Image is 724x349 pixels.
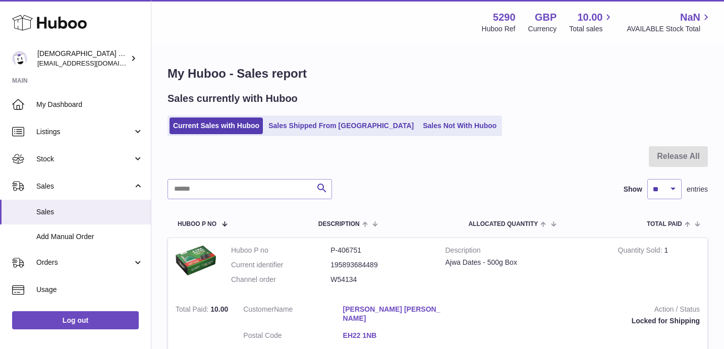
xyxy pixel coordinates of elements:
[168,66,708,82] h1: My Huboo - Sales report
[36,232,143,242] span: Add Manual Order
[231,260,330,270] dt: Current identifier
[627,11,712,34] a: NaN AVAILABLE Stock Total
[36,182,133,191] span: Sales
[36,154,133,164] span: Stock
[330,275,430,284] dd: W54134
[330,246,430,255] dd: P-406751
[37,49,128,68] div: [DEMOGRAPHIC_DATA] Charity
[168,92,298,105] h2: Sales currently with Huboo
[577,11,602,24] span: 10.00
[231,275,330,284] dt: Channel order
[419,118,500,134] a: Sales Not With Huboo
[445,258,603,267] div: Ajwa Dates - 500g Box
[12,311,139,329] a: Log out
[36,258,133,267] span: Orders
[170,118,263,134] a: Current Sales with Huboo
[176,305,210,316] strong: Total Paid
[445,246,603,258] strong: Description
[330,260,430,270] dd: 195893684489
[210,305,228,313] span: 10.00
[610,238,707,297] td: 1
[243,305,274,313] span: Customer
[176,246,216,275] img: 1644521407.png
[493,11,516,24] strong: 5290
[12,51,27,66] img: info@muslimcharity.org.uk
[36,285,143,295] span: Usage
[618,246,664,257] strong: Quantity Sold
[647,221,682,227] span: Total paid
[482,24,516,34] div: Huboo Ref
[624,185,642,194] label: Show
[528,24,557,34] div: Currency
[37,59,148,67] span: [EMAIL_ADDRESS][DOMAIN_NAME]
[343,305,442,324] a: [PERSON_NAME] [PERSON_NAME]
[243,305,343,326] dt: Name
[36,100,143,109] span: My Dashboard
[687,185,708,194] span: entries
[318,221,360,227] span: Description
[627,24,712,34] span: AVAILABLE Stock Total
[178,221,216,227] span: Huboo P no
[36,127,133,137] span: Listings
[231,246,330,255] dt: Huboo P no
[243,331,343,343] dt: Postal Code
[458,305,700,317] strong: Action / Status
[265,118,417,134] a: Sales Shipped From [GEOGRAPHIC_DATA]
[680,11,700,24] span: NaN
[36,207,143,217] span: Sales
[468,221,538,227] span: ALLOCATED Quantity
[569,11,614,34] a: 10.00 Total sales
[458,316,700,326] div: Locked for Shipping
[569,24,614,34] span: Total sales
[343,331,442,340] a: EH22 1NB
[535,11,556,24] strong: GBP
